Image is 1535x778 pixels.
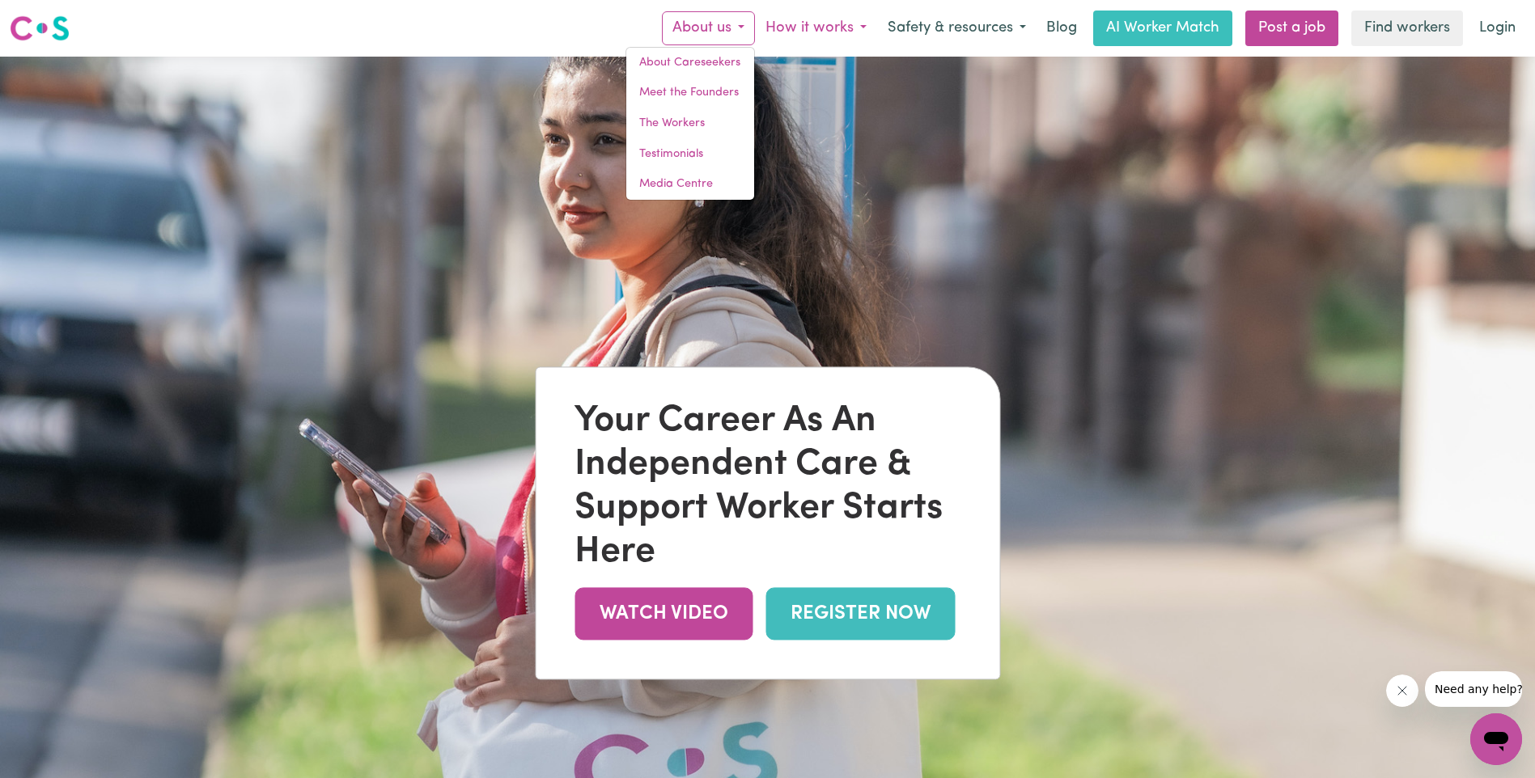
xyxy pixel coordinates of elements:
iframe: Button to launch messaging window [1470,713,1522,765]
img: Careseekers logo [10,14,70,43]
span: Need any help? [10,11,98,24]
a: Careseekers logo [10,10,70,47]
a: AI Worker Match [1093,11,1232,46]
iframe: Close message [1386,674,1418,707]
a: REGISTER NOW [765,588,955,641]
div: About us [625,47,755,201]
a: Meet the Founders [626,78,754,108]
iframe: Message from company [1425,671,1522,707]
button: About us [662,11,755,45]
a: The Workers [626,108,754,139]
button: Safety & resources [877,11,1037,45]
div: Your Career As An Independent Care & Support Worker Starts Here [575,400,960,575]
a: About Careseekers [626,48,754,78]
button: How it works [755,11,877,45]
a: Blog [1037,11,1087,46]
a: Login [1469,11,1525,46]
a: WATCH VIDEO [575,588,753,641]
a: Post a job [1245,11,1338,46]
a: Find workers [1351,11,1463,46]
a: Media Centre [626,169,754,200]
a: Testimonials [626,139,754,170]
